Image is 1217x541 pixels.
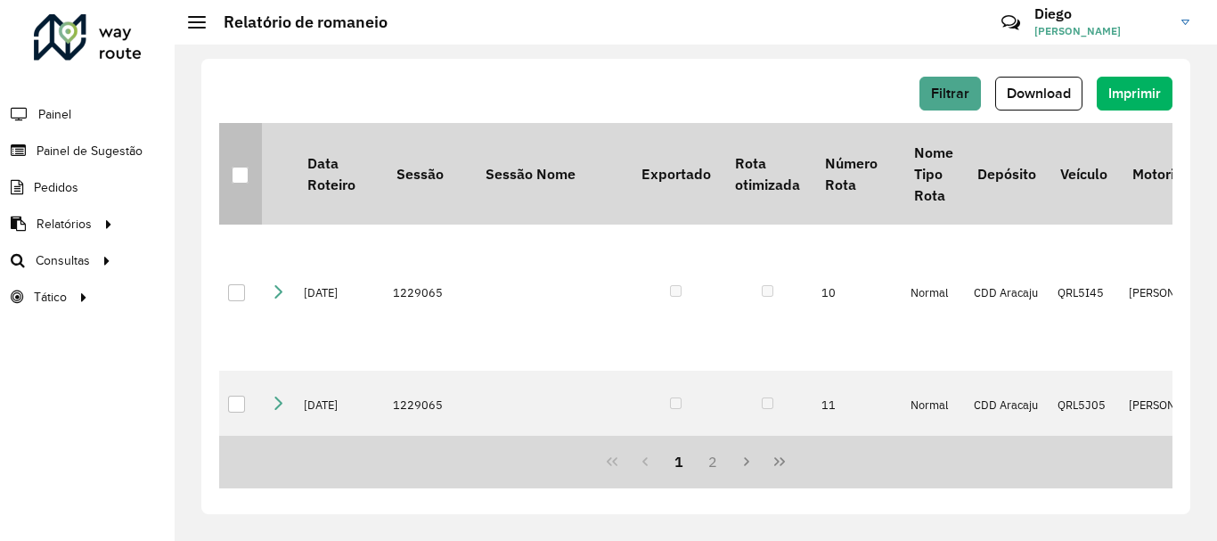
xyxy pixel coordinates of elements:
[995,77,1082,111] button: Download
[1034,5,1168,22] h3: Diego
[919,77,981,111] button: Filtrar
[295,216,384,371] td: [DATE]
[965,216,1048,371] td: CDD Aracaju
[295,371,384,440] td: [DATE]
[473,123,629,225] th: Sessão Nome
[37,142,143,160] span: Painel de Sugestão
[813,123,902,225] th: Número Rota
[1049,371,1120,440] td: QRL5J05
[384,216,473,371] td: 1229065
[813,371,902,440] td: 11
[992,4,1030,42] a: Contato Rápido
[1108,86,1161,101] span: Imprimir
[1049,216,1120,371] td: QRL5I45
[384,123,473,225] th: Sessão
[902,371,965,440] td: Normal
[965,123,1048,225] th: Depósito
[384,371,473,440] td: 1229065
[34,288,67,307] span: Tático
[730,445,764,479] button: Next Page
[965,371,1048,440] td: CDD Aracaju
[1007,86,1071,101] span: Download
[813,216,902,371] td: 10
[34,178,78,197] span: Pedidos
[206,12,388,32] h2: Relatório de romaneio
[295,123,384,225] th: Data Roteiro
[36,251,90,270] span: Consultas
[723,123,812,225] th: Rota otimizada
[1049,123,1120,225] th: Veículo
[696,445,730,479] button: 2
[902,123,965,225] th: Nome Tipo Rota
[1034,23,1168,39] span: [PERSON_NAME]
[629,123,723,225] th: Exportado
[763,445,796,479] button: Last Page
[1097,77,1172,111] button: Imprimir
[931,86,969,101] span: Filtrar
[37,215,92,234] span: Relatórios
[662,445,696,479] button: 1
[38,105,71,124] span: Painel
[902,216,965,371] td: Normal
